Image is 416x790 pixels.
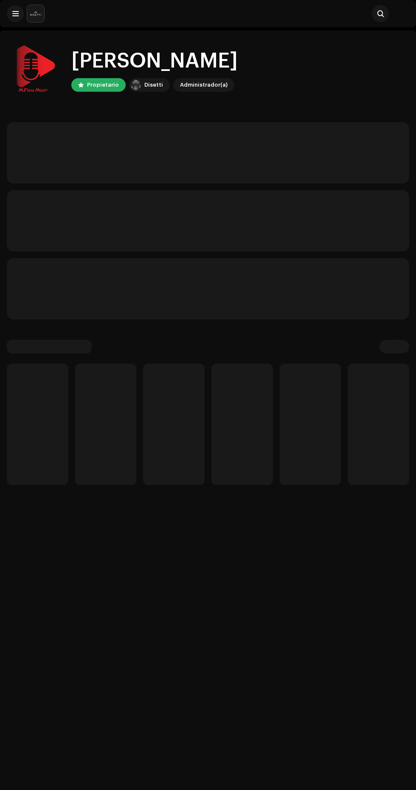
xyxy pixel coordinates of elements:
div: [PERSON_NAME] [71,48,238,75]
div: Disetti [144,80,163,90]
img: efeca760-f125-4769-b382-7fe9425873e5 [7,44,58,95]
img: 02a7c2d3-3c89-4098-b12f-2ff2945c95ee [27,5,44,22]
img: efeca760-f125-4769-b382-7fe9425873e5 [392,5,409,22]
img: 02a7c2d3-3c89-4098-b12f-2ff2945c95ee [131,80,141,90]
div: Propietario [87,80,119,90]
div: Administrador(a) [180,80,228,90]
